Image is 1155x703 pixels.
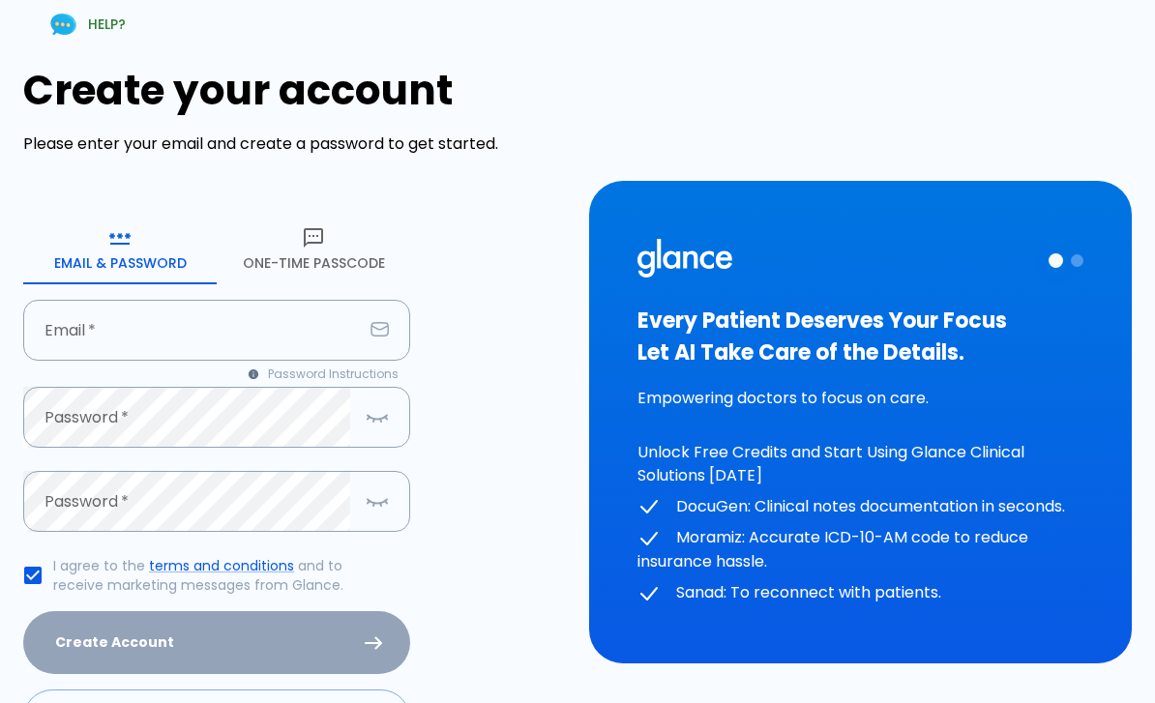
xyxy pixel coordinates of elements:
h3: Every Patient Deserves Your Focus Let AI Take Care of the Details. [637,305,1083,368]
button: One-Time Passcode [217,215,410,284]
p: I agree to the and to receive marketing messages from Glance. [53,556,395,595]
p: Empowering doctors to focus on care. [637,387,1083,410]
input: your.email@example.com [23,300,363,361]
h1: Create your account [23,67,566,114]
p: Please enter your email and create a password to get started. [23,132,566,156]
span: Password Instructions [268,365,399,384]
a: terms and conditions [149,556,294,575]
button: Password Instructions [237,361,410,388]
button: Email & Password [23,215,217,284]
p: DocuGen: Clinical notes documentation in seconds. [637,495,1083,519]
p: Sanad: To reconnect with patients. [637,581,1083,605]
p: Unlock Free Credits and Start Using Glance Clinical Solutions [DATE] [637,441,1083,487]
img: Chat Support [46,8,80,42]
p: Moramiz: Accurate ICD-10-AM code to reduce insurance hassle. [637,526,1083,573]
